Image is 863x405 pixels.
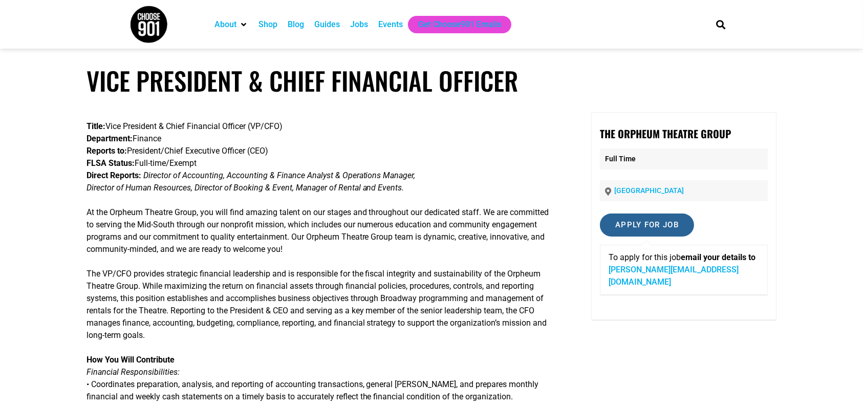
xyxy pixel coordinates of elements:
input: Apply for job [600,214,694,237]
a: Blog [288,18,304,31]
h1: Vice President & Chief Financial Officer [87,66,777,96]
em: Financial Responsibilities: [87,367,180,377]
a: [PERSON_NAME][EMAIL_ADDRESS][DOMAIN_NAME] [609,265,739,287]
a: About [214,18,236,31]
a: Events [378,18,403,31]
p: To apply for this job [609,251,759,288]
p: At the Orpheum Theatre Group, you will find amazing talent on our stages and throughout our dedic... [87,206,557,255]
strong: Department: [87,134,133,143]
div: About [209,16,253,33]
strong: email your details to [681,252,756,262]
strong: FLSA Status: [87,158,135,168]
strong: Direct Reports: [87,170,141,180]
em: Director of Human Resources, Director of Booking & Event, Manager of Rental and Events. [87,183,404,193]
strong: Reports to: [87,146,127,156]
strong: Title: [87,121,105,131]
a: Guides [314,18,340,31]
p: Vice President & Chief Financial Officer (VP/CFO) Finance President/Chief Executive Officer (CEO)... [87,120,557,194]
strong: How You Will Contribute [87,355,175,365]
p: The VP/CFO provides strategic financial leadership and is responsible for the fiscal integrity an... [87,268,557,342]
p: Full Time [600,148,768,169]
a: [GEOGRAPHIC_DATA] [614,186,684,195]
strong: The Orpheum Theatre Group [600,126,731,141]
a: Get Choose901 Emails [418,18,501,31]
div: Search [713,16,729,33]
nav: Main nav [209,16,699,33]
em: Director of Accounting, Accounting & Finance Analyst & Operations Manager, [143,170,416,180]
a: Shop [258,18,277,31]
a: Jobs [350,18,368,31]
